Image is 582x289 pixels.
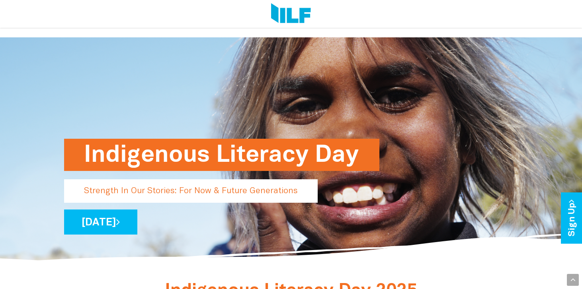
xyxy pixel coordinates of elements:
a: [DATE] [64,209,137,235]
div: Scroll Back to Top [567,274,579,286]
p: Strength In Our Stories: For Now & Future Generations [64,179,318,203]
img: Logo [271,3,311,25]
h1: Indigenous Literacy Day [84,139,359,171]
